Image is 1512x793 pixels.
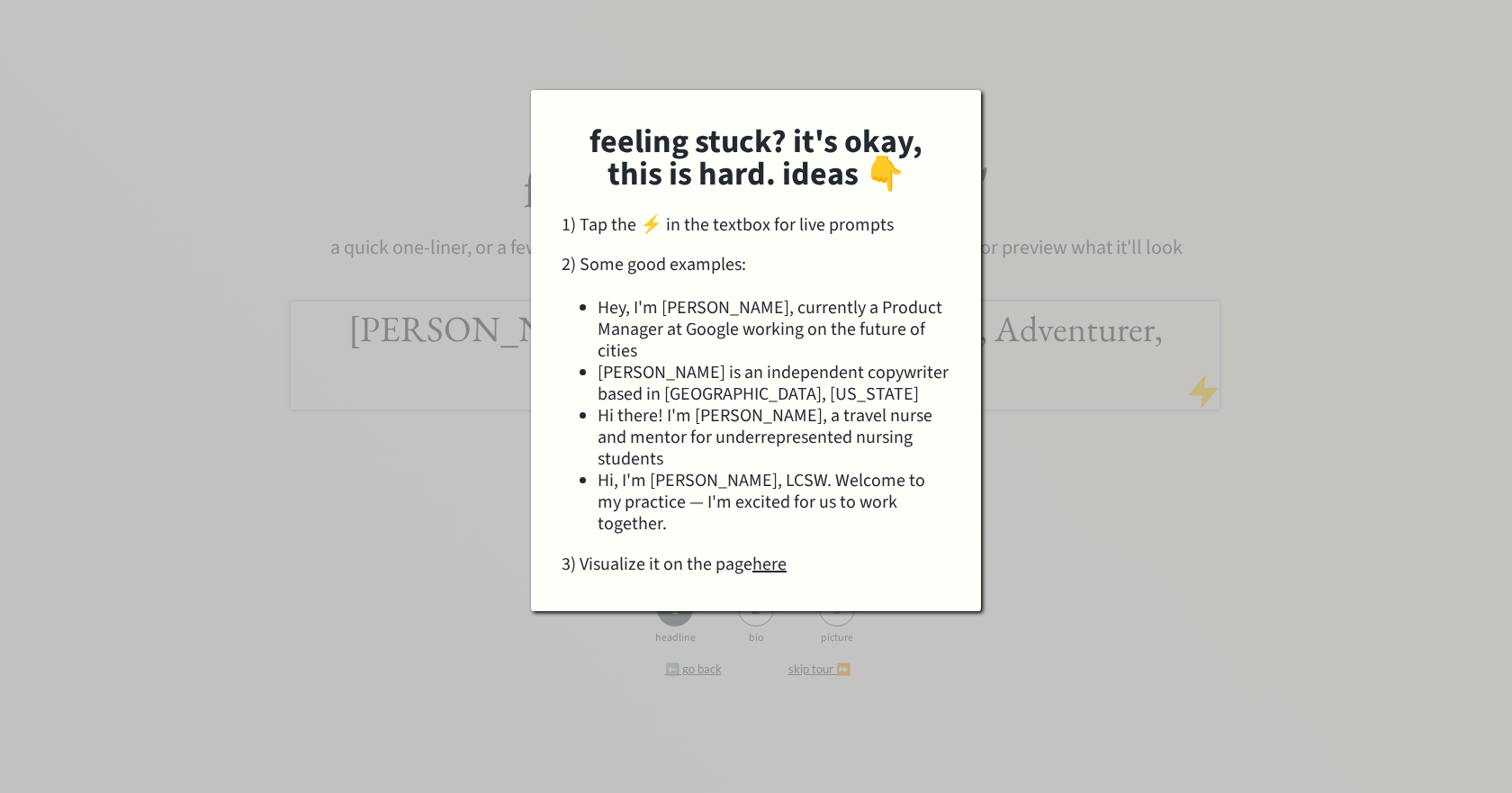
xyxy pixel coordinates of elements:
div: 2) Some good examples: [562,254,950,535]
li: [PERSON_NAME] is an independent copywriter based in [GEOGRAPHIC_DATA], [US_STATE] [598,362,950,405]
li: Hi, I'm [PERSON_NAME], LCSW. Welcome to my practice — I'm excited for us to work together. [598,470,950,535]
u: here [752,552,787,577]
div: 1) Tap the ⚡️ in the textbox for live prompts [562,214,950,236]
strong: feeling stuck? it's okay, this is hard. ideas 👇 [589,119,929,197]
div: 3) Visualize it on the page [562,554,950,575]
li: Hey, I'm [PERSON_NAME], currently a Product Manager at Google working on the future of cities [598,297,950,362]
li: Hi there! I'm [PERSON_NAME], a travel nurse and mentor for underrepresented nursing students [598,405,950,470]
